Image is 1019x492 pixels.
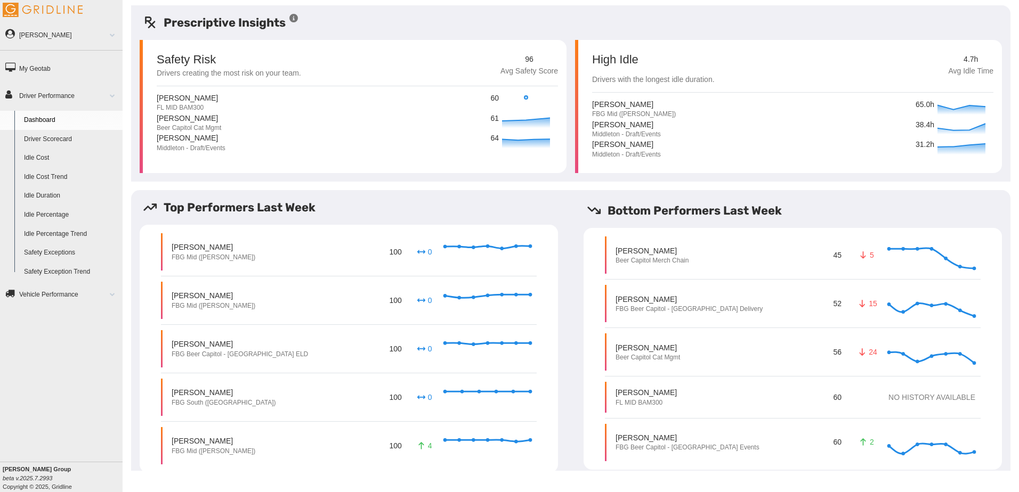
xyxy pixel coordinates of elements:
img: Gridline [3,3,83,17]
a: Safety Exceptions [19,243,123,263]
p: FBG Beer Capitol - [GEOGRAPHIC_DATA] Events [616,443,759,452]
p: NO HISTORY AVAILABLE [868,392,976,403]
p: Middleton - Draft/Events [592,150,661,159]
p: 2 [858,437,875,447]
h5: Prescriptive Insights [143,14,299,31]
a: Idle Percentage [19,206,123,225]
p: 4.7h [948,54,993,65]
p: Safety Risk [157,54,216,65]
h5: Bottom Performers Last Week [587,202,1010,219]
p: 0 [416,343,433,354]
p: 60 [490,93,499,104]
a: Idle Cost [19,149,123,168]
p: [PERSON_NAME] [157,133,225,143]
p: Avg Idle Time [948,65,993,77]
p: [PERSON_NAME] [592,99,676,110]
p: FL MID BAM300 [157,103,218,112]
p: FBG Mid ([PERSON_NAME]) [172,301,255,310]
a: Idle Percentage Trend [19,225,123,244]
p: [PERSON_NAME] [157,93,218,103]
p: [PERSON_NAME] [616,387,677,398]
p: 100 [387,438,403,453]
p: [PERSON_NAME] [616,342,680,353]
a: Driver Scorecard [19,130,123,149]
p: 0 [416,295,433,306]
p: 65.0h [916,99,935,111]
i: beta v.2025.7.2993 [3,475,52,481]
p: FBG Beer Capitol - [GEOGRAPHIC_DATA] Delivery [616,305,763,314]
p: 0 [416,247,433,257]
p: High Idle [592,54,715,65]
p: 52 [831,297,844,311]
p: [PERSON_NAME] [172,387,276,398]
p: Beer Capitol Cat Mgmt [157,124,221,133]
p: 60 [831,390,844,404]
p: Drivers creating the most risk on your team. [157,68,301,79]
p: 64 [490,133,499,144]
p: Drivers with the longest idle duration. [592,74,715,86]
p: [PERSON_NAME] [616,432,759,443]
p: 61 [490,113,499,125]
p: 24 [858,347,875,357]
h5: Top Performers Last Week [143,199,567,216]
p: Avg Safety Score [500,65,558,77]
p: FL MID BAM300 [616,398,677,407]
p: Middleton - Draft/Events [592,130,661,139]
p: [PERSON_NAME] [592,139,661,150]
b: [PERSON_NAME] Group [3,466,71,472]
p: 60 [831,435,844,449]
p: 100 [387,341,403,356]
p: FBG Mid ([PERSON_NAME]) [592,110,676,119]
p: 56 [831,345,844,359]
div: Copyright © 2025, Gridline [3,465,123,491]
p: 100 [387,293,403,307]
a: Dashboard [19,111,123,130]
p: Beer Capitol Cat Mgmt [616,353,680,362]
p: FBG South ([GEOGRAPHIC_DATA]) [172,398,276,407]
p: 38.4h [916,119,935,131]
p: 45 [831,248,844,263]
p: 0 [416,392,433,403]
p: 100 [387,390,403,404]
p: 100 [387,244,403,259]
a: Idle Duration [19,186,123,206]
p: FBG Mid ([PERSON_NAME]) [172,253,255,262]
p: [PERSON_NAME] [157,113,221,124]
p: [PERSON_NAME] [172,436,255,446]
p: [PERSON_NAME] [172,290,255,301]
a: Idle Cost Trend [19,168,123,187]
p: 5 [858,250,875,260]
p: Beer Capitol Merch Chain [616,256,689,265]
a: Safety Exception Trend [19,263,123,282]
p: [PERSON_NAME] [172,242,255,252]
p: 4 [416,440,433,451]
p: [PERSON_NAME] [172,339,308,349]
p: 31.2h [916,139,935,151]
p: 96 [500,54,558,65]
p: FBG Beer Capitol - [GEOGRAPHIC_DATA] ELD [172,350,308,359]
p: 15 [858,298,875,309]
p: [PERSON_NAME] [592,119,661,130]
p: Middleton - Draft/Events [157,144,225,153]
p: FBG Mid ([PERSON_NAME]) [172,447,255,456]
p: [PERSON_NAME] [616,294,763,305]
p: [PERSON_NAME] [616,245,689,256]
